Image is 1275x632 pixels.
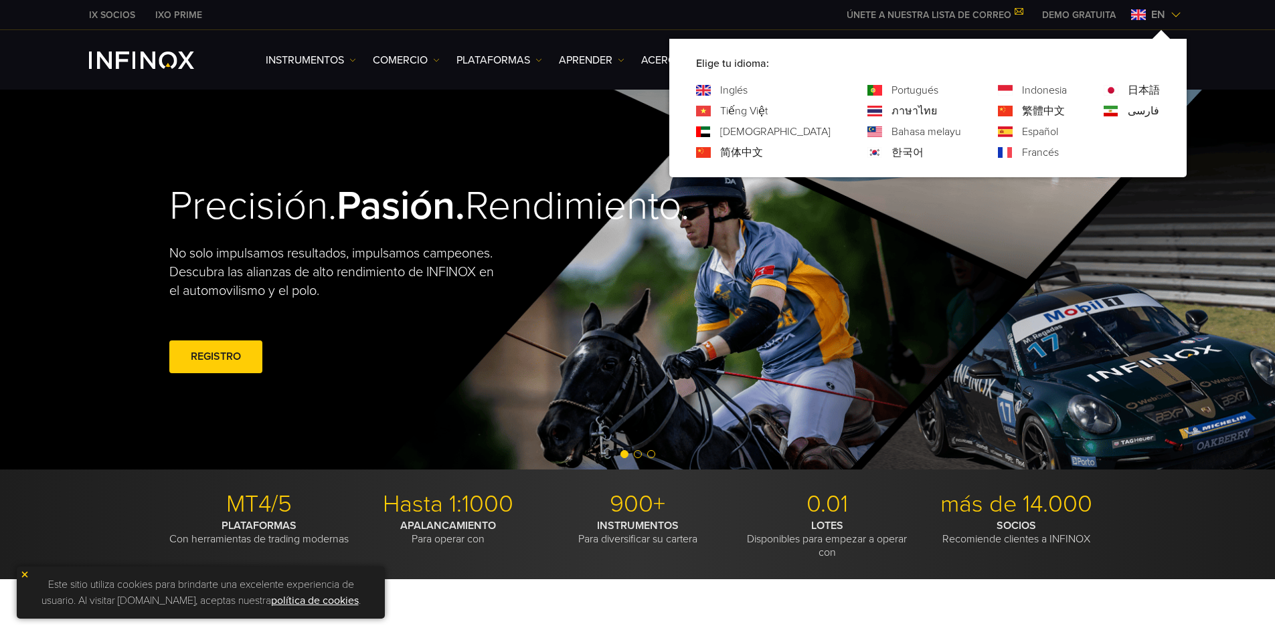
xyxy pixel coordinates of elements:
[720,103,768,119] a: Idioma
[271,594,359,607] a: política de cookies
[456,52,542,68] a: PLATAFORMAS
[1022,124,1058,140] a: Idioma
[373,54,428,67] font: COMERCIO
[89,9,135,21] font: IX SOCIOS
[847,9,1011,21] font: ÚNETE A NUESTRA LISTA DE CORREO
[41,578,354,607] font: Este sitio utiliza cookies para brindarte una excelente experiencia de usuario. Al visitar [DOMAI...
[641,52,711,68] a: ACERCA DE
[1022,146,1059,159] font: Francés
[359,594,361,607] font: .
[1128,84,1160,97] font: 日本語
[891,144,924,161] a: Idioma
[465,182,689,230] font: Rendimiento.
[720,124,831,140] a: Idioma
[145,8,212,22] a: INFINOX
[720,104,768,118] font: Tiếng Việt
[337,182,465,230] font: Pasión.
[1128,104,1159,118] font: فارسی
[222,519,296,532] font: PLATAFORMAS
[634,450,642,458] span: Ir a la diapositiva 2
[89,51,226,69] a: Logotipo de INFINOX
[266,52,356,68] a: Instrumentos
[940,490,1092,518] font: más de 14.000
[1042,9,1116,21] font: DEMO GRATUITA
[641,54,699,67] font: ACERCA DE
[1128,82,1160,98] a: Idioma
[891,146,924,159] font: 한국어
[597,519,679,532] font: INSTRUMENTOS
[997,519,1036,532] font: SOCIOS
[1128,103,1159,119] a: Idioma
[720,146,763,159] font: 简体中文
[942,532,1090,546] font: Recomiende clientes a INFINOX
[891,103,937,119] a: Idioma
[891,104,937,118] font: ภาษาไทย
[647,450,655,458] span: Ir a la diapositiva 3
[1022,82,1067,98] a: Idioma
[79,8,145,22] a: INFINOX
[891,124,961,140] a: Idioma
[720,144,763,161] a: Idioma
[747,532,907,559] font: Disponibles para empezar a operar con
[1022,125,1058,138] font: Español
[720,84,748,97] font: Inglés
[1022,104,1065,118] font: 繁體中文
[696,57,769,70] font: Elige tu idioma:
[1151,8,1165,21] font: en
[620,450,628,458] span: Ir a la diapositiva 1
[400,519,496,532] font: APALANCAMIENTO
[720,125,831,138] font: [DEMOGRAPHIC_DATA]
[169,340,262,373] a: REGISTRO
[1022,144,1059,161] a: Idioma
[610,490,665,518] font: 900+
[456,54,530,67] font: PLATAFORMAS
[169,245,494,299] font: No solo impulsamos resultados, impulsamos campeones. Descubra las alianzas de alto rendimiento de...
[1022,103,1065,119] a: Idioma
[891,82,938,98] a: Idioma
[720,82,748,98] a: Idioma
[226,490,292,518] font: MT4/5
[155,9,202,21] font: IXO PRIME
[578,532,697,546] font: Para diversificar su cartera
[811,519,843,532] font: LOTES
[837,9,1032,21] a: ÚNETE A NUESTRA LISTA DE CORREO
[559,54,612,67] font: Aprender
[1022,84,1067,97] font: Indonesia
[559,52,624,68] a: Aprender
[266,54,344,67] font: Instrumentos
[169,182,337,230] font: Precisión.
[169,532,349,546] font: Con herramientas de trading modernas
[1032,8,1126,22] a: MENÚ INFINOX
[891,125,961,138] font: Bahasa melayu
[806,490,848,518] font: 0.01
[891,84,938,97] font: Portugués
[412,532,485,546] font: Para operar con
[383,490,513,518] font: Hasta 1:1000
[20,570,29,579] img: icono de cierre amarillo
[373,52,440,68] a: COMERCIO
[191,350,241,363] font: REGISTRO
